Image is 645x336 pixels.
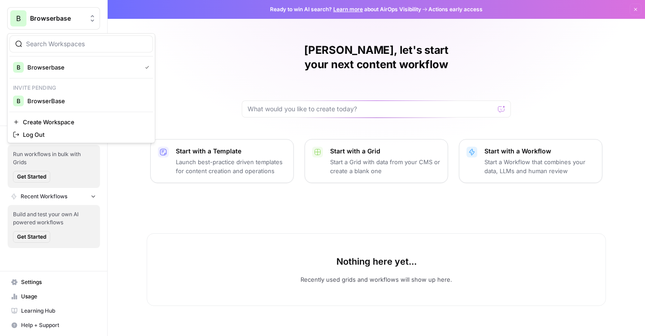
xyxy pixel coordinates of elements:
[21,292,96,301] span: Usage
[459,139,602,183] button: Start with a WorkflowStart a Workflow that combines your data, LLMs and human review
[26,39,147,48] input: Search Workspaces
[7,190,100,203] button: Recent Workflows
[9,116,153,128] a: Create Workspace
[305,139,448,183] button: Start with a GridStart a Grid with data from your CMS or create a blank one
[17,96,21,105] span: B
[176,147,286,156] p: Start with a Template
[330,147,440,156] p: Start with a Grid
[9,82,153,94] p: Invite pending
[176,157,286,175] p: Launch best-practice driven templates for content creation and operations
[7,33,155,143] div: Workspace: Browserbase
[9,128,153,141] a: Log Out
[17,173,46,181] span: Get Started
[21,307,96,315] span: Learning Hub
[336,255,417,268] p: Nothing here yet...
[333,6,363,13] a: Learn more
[7,7,100,30] button: Workspace: Browserbase
[301,275,452,284] p: Recently used grids and workflows will show up here.
[150,139,294,183] button: Start with a TemplateLaunch best-practice driven templates for content creation and operations
[30,14,84,23] span: Browserbase
[27,63,138,72] span: Browserbase
[13,210,95,227] span: Build and test your own AI powered workflows
[270,5,421,13] span: Ready to win AI search? about AirOps Visibility
[17,63,21,72] span: B
[21,192,67,201] span: Recent Workflows
[330,157,440,175] p: Start a Grid with data from your CMS or create a blank one
[17,233,46,241] span: Get Started
[21,278,96,286] span: Settings
[27,96,146,105] span: BrowserBase
[242,43,511,72] h1: [PERSON_NAME], let's start your next content workflow
[23,118,146,127] span: Create Workspace
[21,321,96,329] span: Help + Support
[13,231,50,243] button: Get Started
[16,13,21,24] span: B
[13,171,50,183] button: Get Started
[248,105,494,113] input: What would you like to create today?
[7,318,100,332] button: Help + Support
[484,147,595,156] p: Start with a Workflow
[7,289,100,304] a: Usage
[428,5,483,13] span: Actions early access
[7,275,100,289] a: Settings
[13,150,95,166] span: Run workflows in bulk with Grids
[23,130,146,139] span: Log Out
[484,157,595,175] p: Start a Workflow that combines your data, LLMs and human review
[7,304,100,318] a: Learning Hub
